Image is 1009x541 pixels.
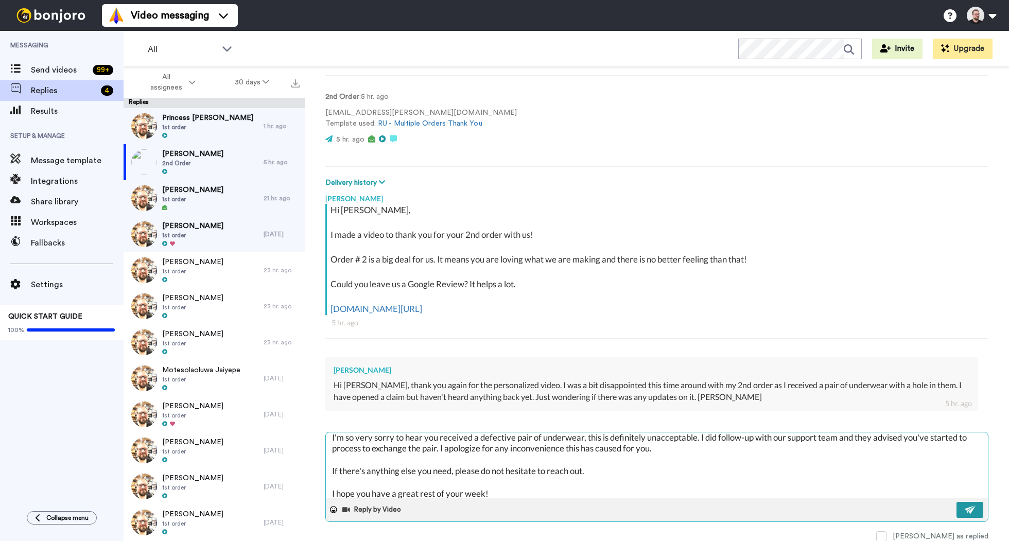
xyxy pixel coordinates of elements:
[162,401,223,411] span: [PERSON_NAME]
[46,514,89,522] span: Collapse menu
[264,338,300,346] div: 23 hr. ago
[162,113,253,123] span: Princess [PERSON_NAME]
[31,84,97,97] span: Replies
[264,122,300,130] div: 1 hr. ago
[8,326,24,334] span: 100%
[162,267,223,275] span: 1st order
[933,39,993,59] button: Upgrade
[162,375,240,383] span: 1st order
[325,92,517,102] p: : 5 hr. ago
[162,509,223,519] span: [PERSON_NAME]
[945,398,972,409] div: 5 hr. ago
[162,519,223,528] span: 1st order
[264,518,300,527] div: [DATE]
[264,194,300,202] div: 21 hr. ago
[291,79,300,88] img: export.svg
[27,511,97,525] button: Collapse menu
[31,175,124,187] span: Integrations
[162,437,223,447] span: [PERSON_NAME]
[131,510,157,535] img: efa524da-70a9-41f2-aa42-4cb2d5cfdec7-thumb.jpg
[8,313,82,320] span: QUICK START GUIDE
[378,120,482,127] a: RU - Multiple Orders Thank You
[124,468,305,504] a: [PERSON_NAME]1st order[DATE]
[31,64,89,76] span: Send videos
[162,303,223,311] span: 1st order
[131,402,157,427] img: efa524da-70a9-41f2-aa42-4cb2d5cfdec7-thumb.jpg
[325,108,517,129] p: [EMAIL_ADDRESS][PERSON_NAME][DOMAIN_NAME] Template used:
[31,216,124,229] span: Workspaces
[162,483,223,492] span: 1st order
[131,329,157,355] img: efa524da-70a9-41f2-aa42-4cb2d5cfdec7-thumb.jpg
[101,85,113,96] div: 4
[332,318,982,328] div: 5 hr. ago
[124,288,305,324] a: [PERSON_NAME]1st order23 hr. ago
[264,482,300,491] div: [DATE]
[12,8,90,23] img: bj-logo-header-white.svg
[162,257,223,267] span: [PERSON_NAME]
[148,43,217,56] span: All
[124,180,305,216] a: [PERSON_NAME]1st order21 hr. ago
[264,230,300,238] div: [DATE]
[162,365,240,375] span: Motesolaoluwa Jaiyepe
[131,293,157,319] img: efa524da-70a9-41f2-aa42-4cb2d5cfdec7-thumb.jpg
[162,447,223,456] span: 1st order
[131,257,157,283] img: efa524da-70a9-41f2-aa42-4cb2d5cfdec7-thumb.jpg
[124,144,305,180] a: [PERSON_NAME]2nd Order5 hr. ago
[264,302,300,310] div: 23 hr. ago
[162,159,223,167] span: 2nd Order
[124,504,305,540] a: [PERSON_NAME]1st order[DATE]
[162,231,223,239] span: 1st order
[264,158,300,166] div: 5 hr. ago
[131,365,157,391] img: efa524da-70a9-41f2-aa42-4cb2d5cfdec7-thumb.jpg
[131,113,157,139] img: efa524da-70a9-41f2-aa42-4cb2d5cfdec7-thumb.jpg
[334,379,970,403] div: Hi [PERSON_NAME], thank you again for the personalized video. I was a bit disappointed this time ...
[124,252,305,288] a: [PERSON_NAME]1st order23 hr. ago
[145,72,187,93] span: All assignees
[124,360,305,396] a: Motesolaoluwa Jaiyepe1st order[DATE]
[124,396,305,432] a: [PERSON_NAME]1st order[DATE]
[124,216,305,252] a: [PERSON_NAME]1st order[DATE]
[325,188,988,204] div: [PERSON_NAME]
[330,204,986,315] div: Hi [PERSON_NAME], I made a video to thank you for your 2nd order with us! Order # 2 is a big deal...
[31,105,124,117] span: Results
[162,185,223,195] span: [PERSON_NAME]
[162,221,223,231] span: [PERSON_NAME]
[330,303,422,314] a: [DOMAIN_NAME][URL]
[108,7,125,24] img: vm-color.svg
[325,93,359,100] strong: 2nd Order
[162,329,223,339] span: [PERSON_NAME]
[31,154,124,167] span: Message template
[131,438,157,463] img: efa524da-70a9-41f2-aa42-4cb2d5cfdec7-thumb.jpg
[124,98,305,108] div: Replies
[162,411,223,420] span: 1st order
[264,410,300,418] div: [DATE]
[215,73,289,92] button: 30 days
[325,177,388,188] button: Delivery history
[126,68,215,97] button: All assignees
[131,221,157,247] img: efa524da-70a9-41f2-aa42-4cb2d5cfdec7-thumb.jpg
[162,123,253,131] span: 1st order
[162,339,223,347] span: 1st order
[162,149,223,159] span: [PERSON_NAME]
[162,473,223,483] span: [PERSON_NAME]
[124,108,305,144] a: Princess [PERSON_NAME]1st order1 hr. ago
[131,474,157,499] img: efa524da-70a9-41f2-aa42-4cb2d5cfdec7-thumb.jpg
[131,8,209,23] span: Video messaging
[341,502,404,517] button: Reply by Video
[336,136,364,143] span: 5 hr. ago
[31,196,124,208] span: Share library
[288,75,303,90] button: Export all results that match these filters now.
[124,432,305,468] a: [PERSON_NAME]1st order[DATE]
[264,374,300,382] div: [DATE]
[93,65,113,75] div: 99 +
[31,278,124,291] span: Settings
[264,446,300,455] div: [DATE]
[162,293,223,303] span: [PERSON_NAME]
[326,432,988,498] textarea: Hi [PERSON_NAME], I'm so very sorry to hear you received a defective pair of underwear, this is d...
[124,324,305,360] a: [PERSON_NAME]1st order23 hr. ago
[264,266,300,274] div: 23 hr. ago
[162,195,223,203] span: 1st order
[872,39,923,59] button: Invite
[131,185,157,211] img: efa524da-70a9-41f2-aa42-4cb2d5cfdec7-thumb.jpg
